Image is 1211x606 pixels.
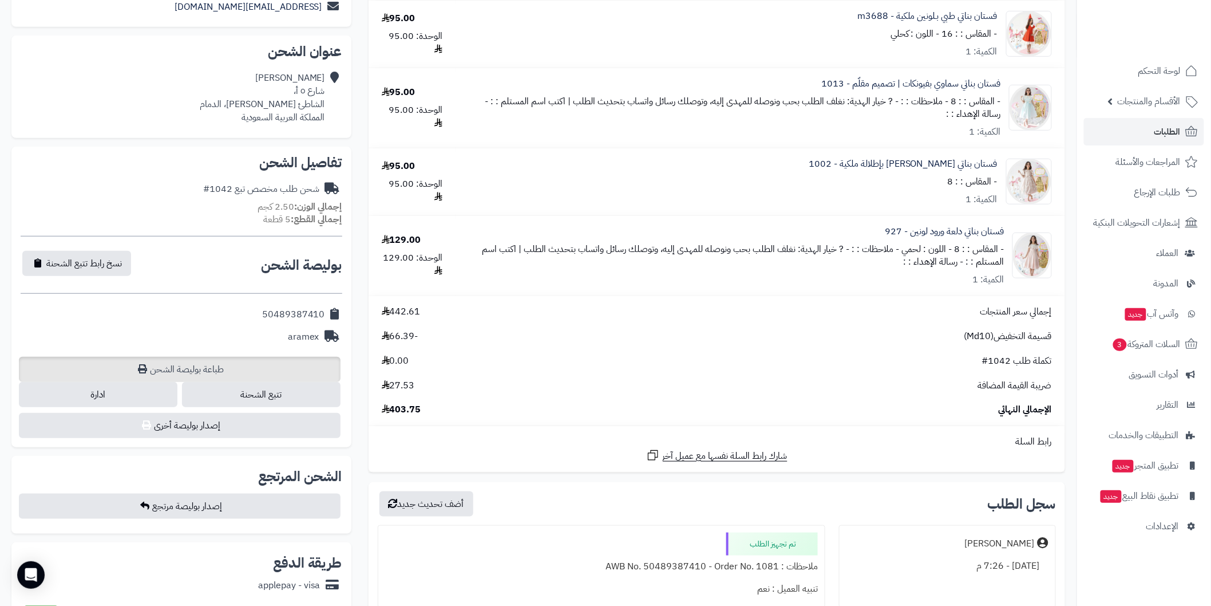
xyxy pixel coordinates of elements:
[19,413,341,438] button: إصدار بوليصة أخرى
[17,561,45,589] div: Open Intercom Messenger
[964,330,1052,343] span: قسيمة التخفيض(Md10)
[22,251,131,276] button: نسخ رابط تتبع الشحنة
[262,308,325,321] div: 50489387410
[857,10,998,23] a: فستان بناتي طبي بـلونين ملكية - m3688
[382,104,442,130] div: الوحدة: 95.00
[263,213,342,226] small: 5 قطعة
[846,555,1048,577] div: [DATE] - 7:26 م
[942,27,998,41] small: - المقاس : : 16
[1084,361,1204,388] a: أدوات التسويق
[490,95,899,108] small: - ? خيار الهدية: نغلف الطلب بحب ونوصله للمهدى إليه، وتوصلك رسائل واتساب بتحديث الطلب | اكتب اسم ا...
[1112,336,1181,352] span: السلات المتروكة
[1157,397,1179,413] span: التقارير
[373,435,1060,448] div: رابط السلة
[382,30,442,56] div: الوحدة: 95.00
[1084,391,1204,419] a: التقارير
[1118,93,1181,109] span: الأقسام والمنتجات
[969,125,1000,139] div: الكمية: 1
[1007,159,1051,204] img: 1750007385-IMG_8221-90x90.jpeg
[1154,124,1181,140] span: الطلبات
[1116,154,1181,170] span: المراجعات والأسئلة
[663,450,787,463] span: شارك رابط السلة نفسها مع عميل آخر
[382,160,415,173] div: 95.00
[203,183,319,196] div: شحن طلب مخصص تبع 1042#
[1124,306,1179,322] span: وآتس آب
[852,242,899,256] small: - ملاحظات : :
[1084,270,1204,297] a: المدونة
[261,258,342,272] h2: بوليصة الشحن
[19,382,177,407] a: ادارة
[385,556,818,578] div: ملاحظات : AWB No. 50489387410 - Order No. 1081
[1146,518,1179,534] span: الإعدادات
[1134,184,1181,200] span: طلبات الإرجاع
[965,537,1035,550] div: [PERSON_NAME]
[200,72,325,124] div: [PERSON_NAME] شارع ٥ أ، الشاطئ [PERSON_NAME]، الدمام المملكة العربية السعودية
[1113,338,1127,351] span: 3
[954,242,1004,256] small: - المقاس : : 8
[951,95,1000,108] small: - المقاس : : 8
[1084,148,1204,176] a: المراجعات والأسئلة
[382,234,421,247] div: 129.00
[1084,179,1204,206] a: طلبات الإرجاع
[1133,20,1200,44] img: logo-2.png
[382,403,421,416] span: 403.75
[1129,367,1179,383] span: أدوات التسويق
[258,579,320,592] div: applepay - visa
[21,156,342,170] h2: تفاصيل الشحن
[1084,57,1204,85] a: لوحة التحكم
[1113,460,1134,473] span: جديد
[999,403,1052,416] span: الإجمالي النهائي
[1084,300,1204,328] a: وآتس آبجديد
[382,330,418,343] span: -66.39
[1084,209,1204,237] a: إشعارات التحويلات البنكية
[1084,482,1204,510] a: تطبيق نقاط البيعجديد
[19,494,341,519] button: إصدار بوليصة مرتجع
[382,251,442,278] div: الوحدة: 129.00
[1013,233,1051,278] img: 1751172374-IMG_8193-90x90.jpeg
[379,491,473,517] button: أضف تحديث جديد
[901,242,952,256] small: - اللون : لحمي
[966,193,998,206] div: الكمية: 1
[903,255,963,269] small: - رسالة الإهداء : :
[1099,488,1179,504] span: تطبيق نقاط البيع
[980,305,1052,318] span: إجمالي سعر المنتجات
[1125,308,1146,321] span: جديد
[1154,276,1179,292] span: المدونة
[1010,85,1051,131] img: 1751170828--d%20481-90x90.jpeg
[988,497,1056,511] h3: سجل الطلب
[1084,452,1204,479] a: تطبيق المتجرجديد
[1109,427,1179,443] span: التطبيقات والخدمات
[382,12,415,25] div: 95.00
[382,178,442,204] div: الوحدة: 95.00
[294,200,342,214] strong: إجمالي الوزن:
[809,158,998,171] a: فستان بناتي [PERSON_NAME] بإطلالة ملكية - 1002
[385,578,818,600] div: تنبيه العميل : نعم
[885,225,1004,238] a: فستان بناتي دلعة ورود لونين - 927
[258,200,342,214] small: 2.50 كجم
[901,95,948,108] small: - ملاحظات : :
[1084,513,1204,540] a: الإعدادات
[382,355,409,368] span: 0.00
[382,86,415,99] div: 95.00
[1084,118,1204,145] a: الطلبات
[182,382,341,407] a: تتبع الشحنة
[19,357,341,382] a: طباعة بوليصة الشحن
[966,45,998,58] div: الكمية: 1
[1084,239,1204,267] a: العملاء
[288,330,319,344] div: aramex
[485,95,1000,121] small: - رسالة الإهداء : :
[948,175,998,188] small: - المقاس : : 8
[982,355,1052,368] span: تكملة طلب 1042#
[1094,215,1181,231] span: إشعارات التحويلات البنكية
[291,213,342,226] strong: إجمالي القطع:
[46,257,122,270] span: نسخ رابط تتبع الشحنة
[1007,11,1051,57] img: 1748122073-IMG_4742-90x90.jpeg
[273,556,342,570] h2: طريقة الدفع
[1138,63,1181,79] span: لوحة التحكم
[1157,245,1179,261] span: العملاء
[1084,422,1204,449] a: التطبيقات والخدمات
[21,45,342,58] h2: عنوان الشحن
[726,533,818,556] div: تم تجهيز الطلب
[382,379,415,392] span: 27.53
[978,379,1052,392] span: ضريبة القيمة المضافة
